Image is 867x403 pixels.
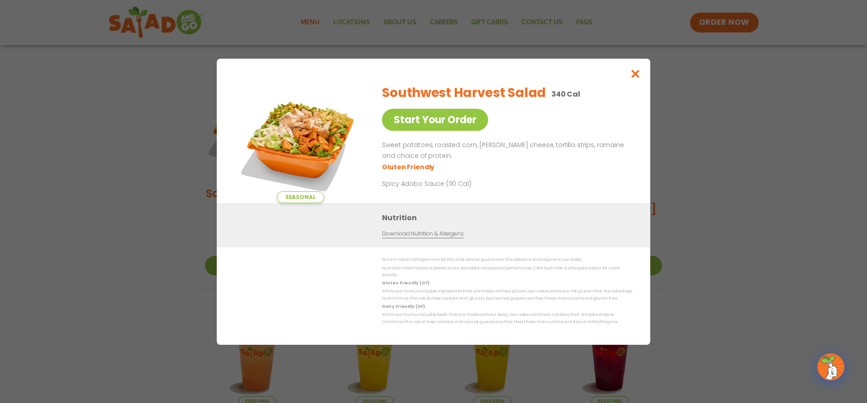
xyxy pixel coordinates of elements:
strong: Gluten Friendly (GF) [382,280,429,286]
img: wpChatIcon [818,354,844,380]
a: Start Your Order [382,109,488,131]
p: While our menu includes foods that are made without dairy, our restaurants are not dairy free. We... [382,311,632,325]
li: Gluten Friendly [382,162,436,171]
p: Spicy Adobo Sauce (110 Cal) [382,179,549,188]
p: Nutrition information is based on our standard recipes and portion sizes. Click Nutrition & Aller... [382,264,632,278]
p: We are not an allergen free facility and cannot guarantee the absence of allergens in our foods. [382,256,632,263]
button: Close modal [621,59,650,89]
p: While our menu includes ingredients that are made without gluten, our restaurants are not gluten ... [382,288,632,302]
h2: Southwest Harvest Salad [382,83,546,102]
strong: Dairy Friendly (DF) [382,304,424,309]
a: Download Nutrition & Allergens [382,230,463,238]
span: Seasonal [277,191,324,203]
h3: Nutrition [382,212,637,223]
img: Featured product photo for Southwest Harvest Salad [237,77,364,203]
p: Sweet potatoes, roasted corn, [PERSON_NAME] cheese, tortilla strips, romaine and choice of protein. [382,140,629,162]
p: 340 Cal [551,88,580,100]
